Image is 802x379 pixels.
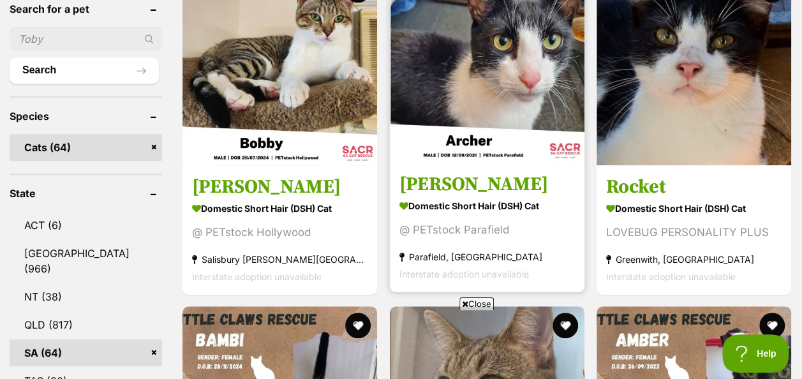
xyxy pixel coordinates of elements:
a: Cats (64) [10,134,162,161]
a: QLD (817) [10,311,162,338]
div: LOVEBUG PERSONALITY PLUS [606,223,782,241]
iframe: Advertisement [169,315,634,373]
h3: Rocket [606,174,782,198]
strong: Salisbury [PERSON_NAME][GEOGRAPHIC_DATA] [192,250,368,267]
strong: Domestic Short Hair (DSH) Cat [606,198,782,217]
iframe: Help Scout Beacon - Open [722,334,789,373]
input: Toby [10,27,162,51]
a: [PERSON_NAME] Domestic Short Hair (DSH) Cat @ PETstock Parafield Parafield, [GEOGRAPHIC_DATA] Int... [390,162,584,292]
span: Interstate adoption unavailable [192,271,322,281]
h3: [PERSON_NAME] [399,172,575,196]
a: [GEOGRAPHIC_DATA] (966) [10,240,162,282]
strong: Domestic Short Hair (DSH) Cat [399,196,575,214]
header: Search for a pet [10,3,162,15]
strong: Parafield, [GEOGRAPHIC_DATA] [399,248,575,265]
span: Interstate adoption unavailable [399,268,529,279]
span: Interstate adoption unavailable [606,271,736,281]
strong: Greenwith, [GEOGRAPHIC_DATA] [606,250,782,267]
h3: [PERSON_NAME] [192,174,368,198]
a: NT (38) [10,283,162,310]
button: Search [10,57,159,83]
a: ACT (6) [10,212,162,239]
a: [PERSON_NAME] Domestic Short Hair (DSH) Cat @ PETstock Hollywood Salisbury [PERSON_NAME][GEOGRAPH... [182,165,377,294]
button: favourite [759,313,785,338]
a: Rocket Domestic Short Hair (DSH) Cat LOVEBUG PERSONALITY PLUS Greenwith, [GEOGRAPHIC_DATA] Inters... [597,165,791,294]
a: SA (64) [10,339,162,366]
strong: Domestic Short Hair (DSH) Cat [192,198,368,217]
div: @ PETstock Hollywood [192,223,368,241]
span: Close [459,297,494,310]
div: @ PETstock Parafield [399,221,575,238]
header: Species [10,110,162,122]
header: State [10,188,162,199]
